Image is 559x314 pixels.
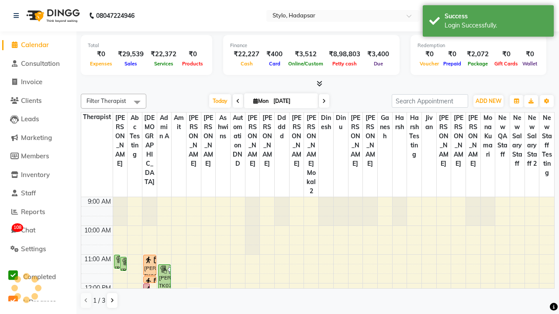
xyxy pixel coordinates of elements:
span: Consultation [21,59,60,68]
div: ₹0 [441,49,463,59]
span: New QA Staff [495,113,510,160]
span: Cash [238,61,255,67]
span: Products [180,61,205,67]
span: [PERSON_NAME] [201,113,216,169]
div: ₹0 [88,49,114,59]
span: Inventory [21,171,50,179]
div: 10:00 AM [83,226,113,235]
div: [PERSON_NAME], TK01, 11:45 AM-12:00 PM, [DEMOGRAPHIC_DATA] Hair Setting [144,276,156,283]
span: [PERSON_NAME] [245,113,260,169]
button: ADD NEW [473,95,504,107]
span: [PERSON_NAME] [437,113,451,169]
a: Consultation [2,59,74,69]
span: Prepaid [441,61,463,67]
span: [PERSON_NAME] Mokal2 [304,113,318,197]
span: Ganesh [378,113,392,142]
span: ADD NEW [476,98,501,104]
span: Admin A [157,113,172,142]
span: New Salary Staff 2 [525,113,539,169]
span: Members [21,152,49,160]
a: Clients [2,96,74,106]
span: Calendar [21,41,49,49]
a: Calendar [2,40,74,50]
a: Invoice [2,77,74,87]
div: ₹22,372 [147,49,180,59]
span: Expenses [88,61,114,67]
img: logo [22,3,82,28]
div: 9:00 AM [86,197,113,206]
div: 11:00 AM [83,255,113,264]
span: Reports [21,208,45,216]
a: Reports [2,207,74,217]
span: Marketing [21,133,52,142]
span: ashwins [216,113,230,142]
span: dinesh [319,113,333,133]
span: [PERSON_NAME] [186,113,201,169]
a: Marketing [2,133,74,143]
div: Login Successfully. [445,21,547,30]
span: [PERSON_NAME] [260,113,274,169]
div: ₹22,227 [230,49,263,59]
span: 1 / 3 [93,296,105,305]
div: Redemption [418,42,539,49]
div: Finance [230,42,393,49]
span: Online/Custom [286,61,325,67]
div: ₹0 [492,49,520,59]
span: Clients [21,96,41,105]
span: [DEMOGRAPHIC_DATA] [142,113,157,188]
span: Services [152,61,176,67]
span: Abc testing [128,113,142,160]
span: harsh testing [407,113,421,160]
span: New staff Testing [539,113,554,178]
span: Today [209,94,231,108]
span: Settings [21,245,46,253]
span: [PERSON_NAME] [349,113,363,169]
span: 108 [12,223,23,232]
div: ₹29,539 [114,49,147,59]
span: Filter Therapist [86,97,126,104]
span: [PERSON_NAME] [363,113,377,169]
span: MonaKumari [481,113,495,160]
span: Gift Cards [492,61,520,67]
span: Leads [21,115,39,123]
div: ₹0 [180,49,205,59]
span: Due [372,61,385,67]
span: [PERSON_NAME] [113,113,128,169]
div: Therapist [81,113,113,122]
b: 08047224946 [96,3,135,28]
span: Completed [23,273,56,281]
span: [PERSON_NAME] [451,113,466,169]
span: jivan [422,113,436,133]
a: Staff [2,188,74,198]
div: ₹0 [418,49,441,59]
div: [PERSON_NAME], TK01, 12:00 PM-12:10 PM, Hair Blow Dryer [144,284,149,289]
span: Voucher [418,61,441,67]
span: dinu [334,113,348,133]
input: Search Appointment [392,94,468,108]
div: [PERSON_NAME], TK06, 11:05 AM-11:35 AM, Orange Facial 2 (₹1200) [121,257,126,270]
div: [PERSON_NAME], TK01, 11:00 AM-11:45 AM, Special Manicure [144,255,156,275]
div: ₹3,512 [286,49,325,59]
div: ₹8,98,803 [325,49,364,59]
a: Members [2,151,74,161]
span: Amit [172,113,186,133]
a: Leads [2,114,74,124]
a: Inventory [2,170,74,180]
span: Wallet [520,61,539,67]
div: 12:00 PM [83,283,113,293]
span: harsh [393,113,407,133]
span: Sales [122,61,139,67]
div: ₹0 [520,49,539,59]
div: Total [88,42,205,49]
span: Mon [251,98,271,104]
span: Petty cash [330,61,359,67]
div: ₹3,400 [364,49,393,59]
span: Invoice [21,78,42,86]
span: Automation DND [231,113,245,169]
div: [PERSON_NAME], TK05, 11:00 AM-11:30 AM, Orange Facial 2 (₹1200) [114,255,120,268]
div: Success [445,12,547,21]
div: ₹2,072 [463,49,492,59]
span: Staff [21,189,36,197]
div: ₹400 [263,49,286,59]
span: [PERSON_NAME] [290,113,304,169]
